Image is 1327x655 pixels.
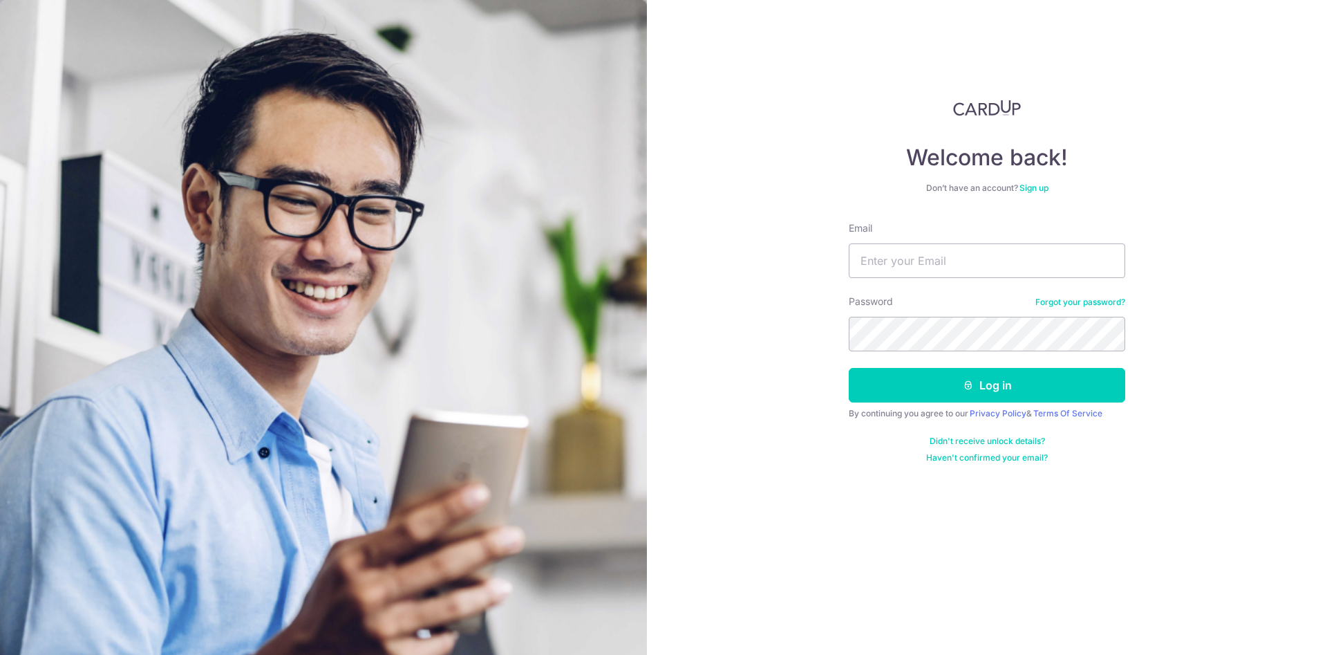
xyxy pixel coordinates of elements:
div: By continuing you agree to our & [849,408,1125,419]
label: Email [849,221,872,235]
label: Password [849,295,893,308]
a: Haven't confirmed your email? [926,452,1048,463]
img: CardUp Logo [953,100,1021,116]
a: Forgot your password? [1035,297,1125,308]
button: Log in [849,368,1125,403]
a: Privacy Policy [970,408,1026,418]
div: Don’t have an account? [849,183,1125,194]
input: Enter your Email [849,243,1125,278]
a: Terms Of Service [1033,408,1102,418]
a: Didn't receive unlock details? [930,436,1045,447]
a: Sign up [1019,183,1048,193]
h4: Welcome back! [849,144,1125,172]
